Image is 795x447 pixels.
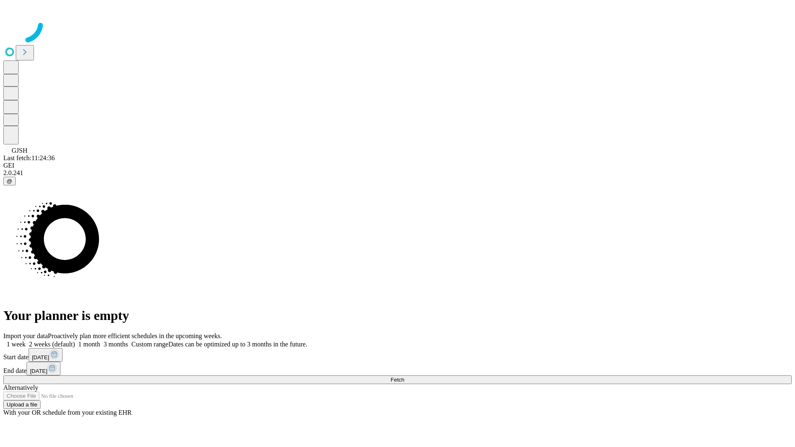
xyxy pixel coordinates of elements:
[30,368,47,374] span: [DATE]
[7,178,12,184] span: @
[3,169,792,177] div: 2.0.241
[3,400,41,409] button: Upload a file
[48,332,222,339] span: Proactively plan more efficient schedules in the upcoming weeks.
[3,332,48,339] span: Import your data
[3,177,16,185] button: @
[26,362,60,375] button: [DATE]
[12,147,27,154] span: GJSH
[29,341,75,348] span: 2 weeks (default)
[3,348,792,362] div: Start date
[3,362,792,375] div: End date
[3,308,792,323] h1: Your planner is empty
[104,341,128,348] span: 3 months
[3,409,132,416] span: With your OR schedule from your existing EHR
[78,341,100,348] span: 1 month
[3,154,55,161] span: Last fetch: 11:24:36
[3,384,38,391] span: Alternatively
[3,162,792,169] div: GEI
[3,375,792,384] button: Fetch
[32,354,49,360] span: [DATE]
[131,341,168,348] span: Custom range
[29,348,63,362] button: [DATE]
[7,341,26,348] span: 1 week
[390,377,404,383] span: Fetch
[169,341,307,348] span: Dates can be optimized up to 3 months in the future.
